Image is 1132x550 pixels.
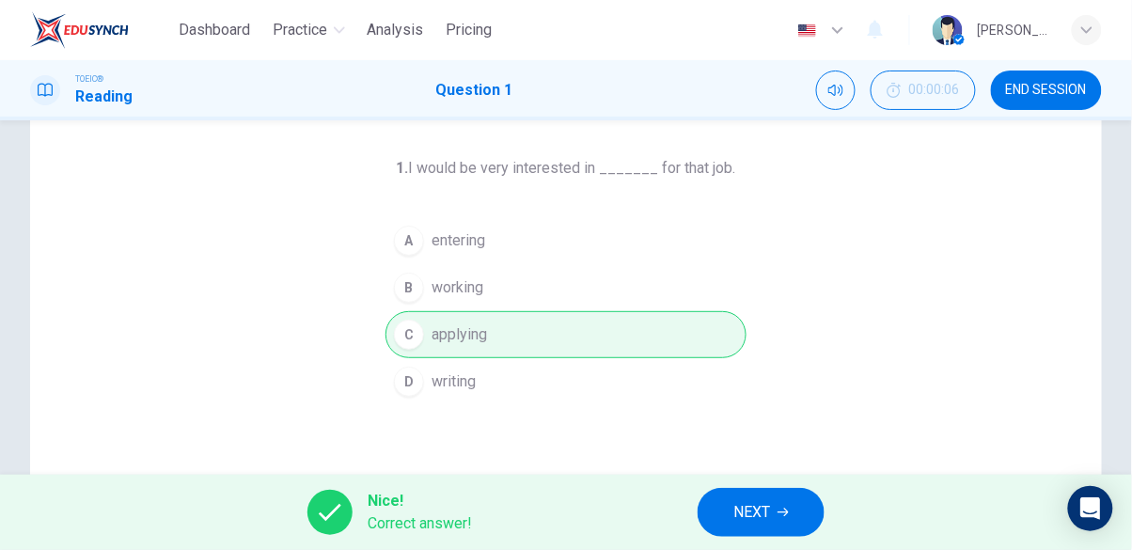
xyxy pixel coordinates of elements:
[991,71,1102,110] button: END SESSION
[733,499,770,526] span: NEXT
[30,11,129,49] img: EduSynch logo
[266,13,353,47] button: Practice
[30,11,172,49] a: EduSynch logo
[816,71,856,110] div: Mute
[871,71,976,110] button: 00:00:06
[933,15,963,45] img: Profile picture
[795,24,819,38] img: en
[436,79,513,102] h1: Question 1
[75,86,133,108] h1: Reading
[447,19,493,41] span: Pricing
[180,19,251,41] span: Dashboard
[360,13,432,47] button: Analysis
[274,19,328,41] span: Practice
[978,19,1049,41] div: [PERSON_NAME]
[909,83,960,98] span: 00:00:06
[397,159,409,177] strong: 1.
[698,488,825,537] button: NEXT
[871,71,976,110] div: Hide
[397,157,736,180] h6: I would be very interested in _______ for that job.
[75,72,103,86] span: TOEIC®
[439,13,500,47] button: Pricing
[368,19,424,41] span: Analysis
[368,512,472,535] span: Correct answer!
[1006,83,1087,98] span: END SESSION
[368,490,472,512] span: Nice!
[1068,486,1113,531] div: Open Intercom Messenger
[172,13,259,47] button: Dashboard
